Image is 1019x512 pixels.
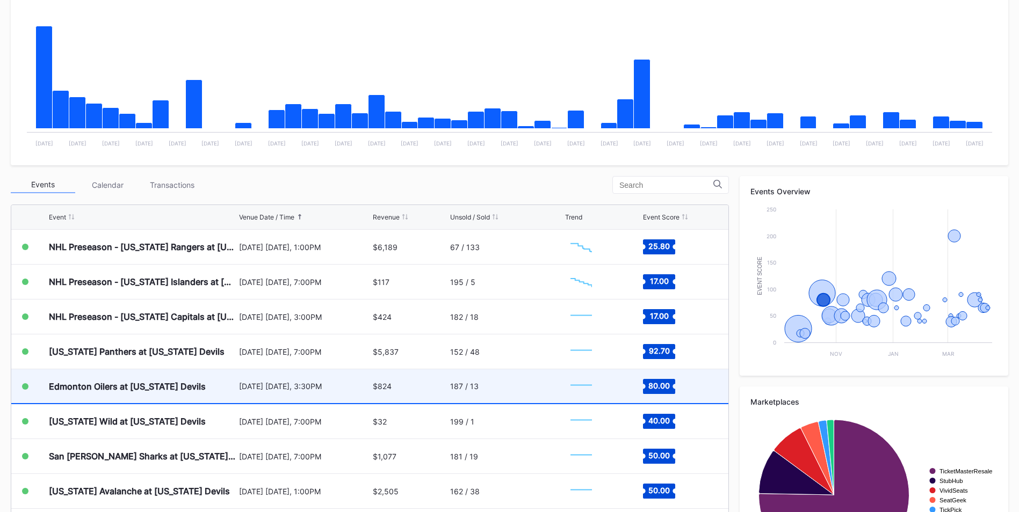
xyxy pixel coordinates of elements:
[567,140,585,147] text: [DATE]
[648,451,670,460] text: 50.00
[467,140,485,147] text: [DATE]
[888,350,899,357] text: Jan
[565,373,597,400] svg: Chart title
[69,140,86,147] text: [DATE]
[49,213,66,221] div: Event
[757,257,763,295] text: Event Score
[939,478,963,484] text: StubHub
[239,417,370,426] div: [DATE] [DATE], 7:00PM
[648,486,670,495] text: 50.00
[368,140,386,147] text: [DATE]
[135,140,153,147] text: [DATE]
[830,350,842,357] text: Nov
[534,140,552,147] text: [DATE]
[649,276,668,286] text: 17.00
[648,242,670,251] text: 25.80
[239,382,370,391] div: [DATE] [DATE], 3:30PM
[239,312,370,321] div: [DATE] [DATE], 3:00PM
[301,140,319,147] text: [DATE]
[501,140,518,147] text: [DATE]
[767,286,776,292] text: 100
[201,140,219,147] text: [DATE]
[833,140,850,147] text: [DATE]
[800,140,818,147] text: [DATE]
[75,177,140,193] div: Calendar
[733,140,751,147] text: [DATE]
[102,140,120,147] text: [DATE]
[633,140,651,147] text: [DATE]
[648,381,670,390] text: 80.00
[619,181,713,189] input: Search
[565,233,597,260] svg: Chart title
[49,346,225,357] div: [US_STATE] Panthers at [US_STATE] Devils
[373,213,400,221] div: Revenue
[648,416,670,425] text: 40.00
[565,338,597,365] svg: Chart title
[565,478,597,504] svg: Chart title
[268,140,286,147] text: [DATE]
[11,177,75,193] div: Events
[966,140,984,147] text: [DATE]
[450,213,490,221] div: Unsold / Sold
[939,497,966,503] text: SeatGeek
[899,140,917,147] text: [DATE]
[434,140,452,147] text: [DATE]
[373,312,392,321] div: $424
[49,242,236,252] div: NHL Preseason - [US_STATE] Rangers at [US_STATE] Devils
[373,347,399,356] div: $5,837
[773,339,776,346] text: 0
[373,452,396,461] div: $1,077
[373,243,398,252] div: $6,189
[939,468,992,474] text: TicketMasterResale
[649,311,668,320] text: 17.00
[767,206,776,213] text: 250
[169,140,186,147] text: [DATE]
[235,140,252,147] text: [DATE]
[239,347,370,356] div: [DATE] [DATE], 7:00PM
[239,487,370,496] div: [DATE] [DATE], 1:00PM
[373,417,387,426] div: $32
[49,311,236,322] div: NHL Preseason - [US_STATE] Capitals at [US_STATE] Devils (Split Squad)
[942,350,955,357] text: Mar
[373,487,399,496] div: $2,505
[565,303,597,330] svg: Chart title
[140,177,204,193] div: Transactions
[401,140,418,147] text: [DATE]
[239,277,370,287] div: [DATE] [DATE], 7:00PM
[450,452,478,461] div: 181 / 19
[565,268,597,295] svg: Chart title
[648,346,669,355] text: 92.70
[565,408,597,435] svg: Chart title
[667,140,684,147] text: [DATE]
[767,233,776,239] text: 200
[49,451,236,462] div: San [PERSON_NAME] Sharks at [US_STATE] Devils
[933,140,950,147] text: [DATE]
[49,381,206,392] div: Edmonton Oilers at [US_STATE] Devils
[939,487,968,494] text: VividSeats
[450,382,479,391] div: 187 / 13
[35,140,53,147] text: [DATE]
[750,204,998,365] svg: Chart title
[450,487,480,496] div: 162 / 38
[866,140,884,147] text: [DATE]
[770,312,776,319] text: 50
[373,277,389,287] div: $117
[239,452,370,461] div: [DATE] [DATE], 7:00PM
[450,417,474,426] div: 199 / 1
[767,140,784,147] text: [DATE]
[450,347,480,356] div: 152 / 48
[643,213,680,221] div: Event Score
[450,312,479,321] div: 182 / 18
[450,277,475,287] div: 195 / 5
[373,382,392,391] div: $824
[239,243,370,252] div: [DATE] [DATE], 1:00PM
[49,416,206,427] div: [US_STATE] Wild at [US_STATE] Devils
[450,243,480,252] div: 67 / 133
[700,140,718,147] text: [DATE]
[750,397,998,406] div: Marketplaces
[335,140,352,147] text: [DATE]
[767,259,776,266] text: 150
[750,187,998,196] div: Events Overview
[49,276,236,287] div: NHL Preseason - [US_STATE] Islanders at [US_STATE] Devils
[565,443,597,470] svg: Chart title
